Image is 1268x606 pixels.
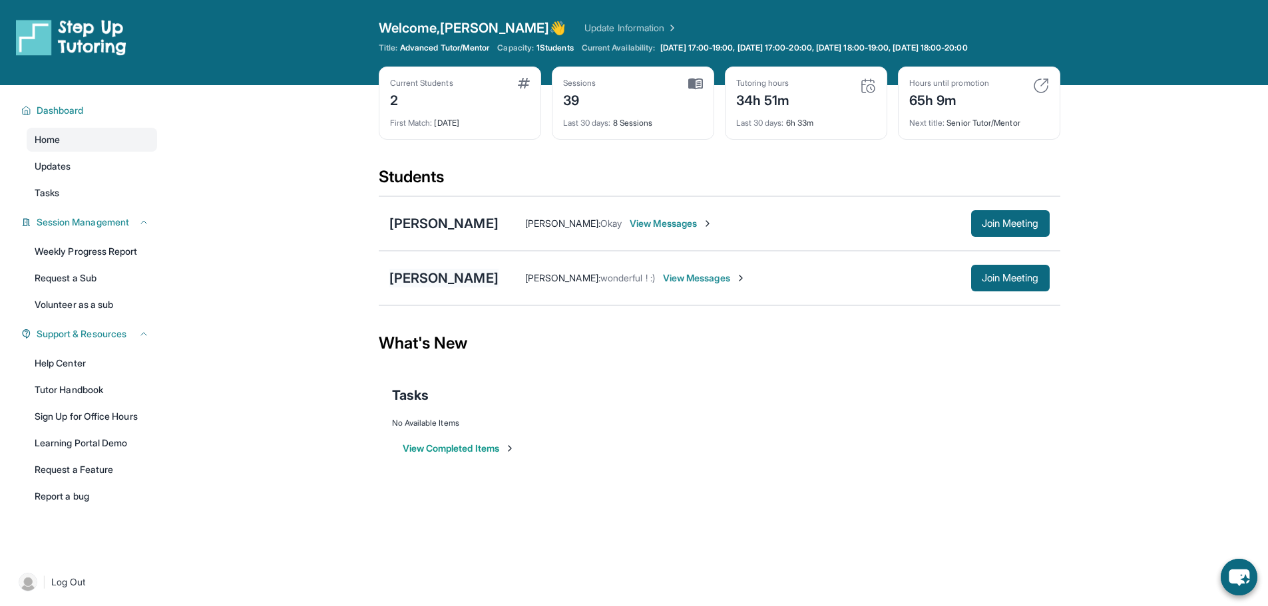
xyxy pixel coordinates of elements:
button: Join Meeting [971,210,1050,237]
button: Join Meeting [971,265,1050,291]
span: Current Availability: [582,43,655,53]
div: No Available Items [392,418,1047,428]
a: Home [27,128,157,152]
div: 2 [390,88,453,110]
div: What's New [379,314,1060,373]
div: 6h 33m [736,110,876,128]
div: [PERSON_NAME] [389,214,499,233]
a: Report a bug [27,484,157,508]
a: Sign Up for Office Hours [27,404,157,428]
span: Log Out [51,575,86,589]
img: user-img [19,573,37,591]
div: Senior Tutor/Mentor [909,110,1049,128]
span: [DATE] 17:00-19:00, [DATE] 17:00-20:00, [DATE] 18:00-19:00, [DATE] 18:00-20:00 [660,43,967,53]
a: Volunteer as a sub [27,293,157,317]
img: Chevron Right [664,21,678,35]
div: 65h 9m [909,88,989,110]
img: card [860,78,876,94]
span: Title: [379,43,397,53]
button: Dashboard [31,104,149,117]
img: logo [16,19,126,56]
span: Updates [35,160,71,173]
span: Tasks [392,386,429,404]
div: Tutoring hours [736,78,790,88]
button: chat-button [1221,559,1257,595]
span: Join Meeting [982,220,1039,227]
img: card [1033,78,1049,94]
span: First Match : [390,118,433,128]
span: Tasks [35,186,59,200]
span: 1 Students [536,43,574,53]
span: wonderful ! :) [600,272,655,283]
span: View Messages [663,271,746,285]
span: Next title : [909,118,945,128]
span: Capacity: [497,43,534,53]
span: Session Management [37,216,129,229]
div: 34h 51m [736,88,790,110]
div: Sessions [563,78,596,88]
a: Update Information [584,21,678,35]
a: |Log Out [13,567,157,597]
a: Updates [27,154,157,178]
img: card [688,78,703,90]
a: Request a Sub [27,266,157,290]
div: Hours until promotion [909,78,989,88]
div: 8 Sessions [563,110,703,128]
a: Tasks [27,181,157,205]
div: Current Students [390,78,453,88]
span: Join Meeting [982,274,1039,282]
span: Dashboard [37,104,84,117]
img: Chevron-Right [702,218,713,229]
div: [PERSON_NAME] [389,269,499,287]
span: Last 30 days : [736,118,784,128]
span: Home [35,133,60,146]
a: Weekly Progress Report [27,239,157,263]
span: View Messages [630,217,713,230]
div: [DATE] [390,110,530,128]
a: Help Center [27,351,157,375]
a: Learning Portal Demo [27,431,157,455]
img: Chevron-Right [736,273,746,283]
span: Welcome, [PERSON_NAME] 👋 [379,19,566,37]
span: Last 30 days : [563,118,611,128]
div: Students [379,166,1060,196]
span: Support & Resources [37,327,126,341]
button: View Completed Items [403,442,515,455]
span: Advanced Tutor/Mentor [400,43,489,53]
button: Session Management [31,216,149,229]
span: Okay [600,218,622,229]
a: [DATE] 17:00-19:00, [DATE] 17:00-20:00, [DATE] 18:00-19:00, [DATE] 18:00-20:00 [658,43,970,53]
div: 39 [563,88,596,110]
button: Support & Resources [31,327,149,341]
a: Request a Feature [27,458,157,482]
a: Tutor Handbook [27,378,157,402]
img: card [518,78,530,88]
span: | [43,574,46,590]
span: [PERSON_NAME] : [525,218,600,229]
span: [PERSON_NAME] : [525,272,600,283]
